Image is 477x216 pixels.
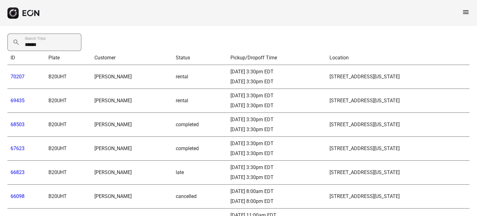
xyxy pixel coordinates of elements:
[173,161,227,185] td: late
[45,113,91,137] td: B20UHT
[25,36,46,41] label: Search Trips
[230,164,323,171] div: [DATE] 3:30pm EDT
[230,102,323,109] div: [DATE] 3:30pm EDT
[11,74,25,80] a: 70207
[45,65,91,89] td: B20UHT
[91,137,173,161] td: [PERSON_NAME]
[91,185,173,209] td: [PERSON_NAME]
[173,137,227,161] td: completed
[45,51,91,65] th: Plate
[7,51,45,65] th: ID
[173,51,227,65] th: Status
[91,51,173,65] th: Customer
[326,185,470,209] td: [STREET_ADDRESS][US_STATE]
[11,122,25,127] a: 68503
[227,51,326,65] th: Pickup/Dropoff Time
[326,89,470,113] td: [STREET_ADDRESS][US_STATE]
[230,174,323,181] div: [DATE] 3:30pm EDT
[91,113,173,137] td: [PERSON_NAME]
[173,185,227,209] td: cancelled
[230,92,323,99] div: [DATE] 3:30pm EDT
[11,169,25,175] a: 66823
[45,161,91,185] td: B20UHT
[462,8,470,16] span: menu
[230,140,323,147] div: [DATE] 3:30pm EDT
[91,65,173,89] td: [PERSON_NAME]
[45,89,91,113] td: B20UHT
[326,65,470,89] td: [STREET_ADDRESS][US_STATE]
[230,126,323,133] div: [DATE] 3:30pm EDT
[230,78,323,85] div: [DATE] 3:30pm EDT
[45,137,91,161] td: B20UHT
[230,188,323,195] div: [DATE] 8:00am EDT
[173,65,227,89] td: rental
[173,89,227,113] td: rental
[173,113,227,137] td: completed
[11,98,25,103] a: 69435
[230,68,323,76] div: [DATE] 3:30pm EDT
[45,185,91,209] td: B20UHT
[326,161,470,185] td: [STREET_ADDRESS][US_STATE]
[11,193,25,199] a: 66098
[326,137,470,161] td: [STREET_ADDRESS][US_STATE]
[230,198,323,205] div: [DATE] 8:00pm EDT
[326,113,470,137] td: [STREET_ADDRESS][US_STATE]
[326,51,470,65] th: Location
[91,89,173,113] td: [PERSON_NAME]
[11,145,25,151] a: 67623
[230,116,323,123] div: [DATE] 3:30pm EDT
[91,161,173,185] td: [PERSON_NAME]
[230,150,323,157] div: [DATE] 3:30pm EDT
